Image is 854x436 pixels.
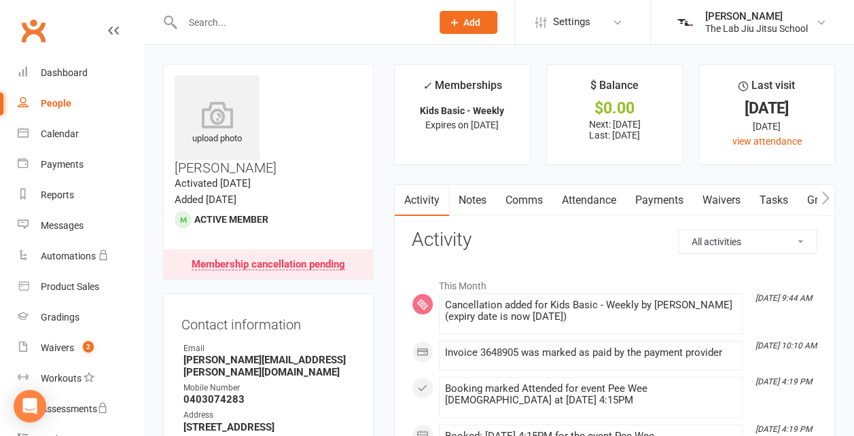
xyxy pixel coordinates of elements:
a: Activity [395,185,449,216]
img: thumb_image1727872028.png [671,9,698,36]
a: Assessments [18,394,143,424]
a: Messages [18,211,143,241]
div: Open Intercom Messenger [14,390,46,422]
a: Payments [626,185,693,216]
div: Mobile Number [183,382,355,395]
span: 2 [83,341,94,352]
a: Gradings [18,302,143,333]
div: People [41,98,71,109]
p: Next: [DATE] Last: [DATE] [559,119,670,141]
a: Comms [496,185,552,216]
div: $0.00 [559,101,670,115]
div: Assessments [41,403,108,414]
time: Added [DATE] [175,194,236,206]
h3: [PERSON_NAME] [175,75,362,175]
a: People [18,88,143,119]
strong: 0403074283 [183,393,355,405]
div: Email [183,342,355,355]
a: Waivers 2 [18,333,143,363]
strong: [PERSON_NAME][EMAIL_ADDRESS][PERSON_NAME][DOMAIN_NAME] [183,354,355,378]
i: [DATE] 9:44 AM [755,293,812,303]
div: Payments [41,159,84,170]
div: Address [183,409,355,422]
div: Workouts [41,373,82,384]
div: Dashboard [41,67,88,78]
a: Notes [449,185,496,216]
div: Cancellation added for Kids Basic - Weekly by [PERSON_NAME] (expiry date is now [DATE]) [445,299,736,323]
div: $ Balance [590,77,639,101]
input: Search... [178,13,422,32]
a: Dashboard [18,58,143,88]
strong: Kids Basic - Weekly [420,105,504,116]
h3: Activity [412,230,817,251]
a: Automations [18,241,143,272]
div: Waivers [41,342,74,353]
div: Messages [41,220,84,231]
div: upload photo [175,101,260,146]
i: ✓ [423,79,431,92]
div: [DATE] [711,101,822,115]
i: [DATE] 10:10 AM [755,341,817,350]
i: [DATE] 4:19 PM [755,424,812,434]
time: Activated [DATE] [175,177,251,189]
div: [PERSON_NAME] [705,10,808,22]
a: Waivers [693,185,750,216]
li: This Month [412,272,817,293]
div: Calendar [41,128,79,139]
div: Membership cancellation pending [192,259,345,270]
div: [DATE] [711,119,822,134]
div: Memberships [423,77,502,102]
div: Reports [41,189,74,200]
a: Product Sales [18,272,143,302]
div: Automations [41,251,96,261]
i: [DATE] 4:19 PM [755,377,812,386]
a: Workouts [18,363,143,394]
div: Invoice 3648905 was marked as paid by the payment provider [445,347,736,359]
a: Reports [18,180,143,211]
span: Settings [553,7,590,37]
div: Product Sales [41,281,99,292]
a: Attendance [552,185,626,216]
span: Add [463,17,480,28]
span: Active member [194,214,268,225]
a: view attendance [732,136,801,147]
div: Booking marked Attended for event Pee Wee [DEMOGRAPHIC_DATA] at [DATE] 4:15PM [445,383,736,406]
a: Clubworx [16,14,50,48]
div: Last visit [739,77,795,101]
div: The Lab Jiu Jitsu School [705,22,808,35]
a: Tasks [750,185,798,216]
strong: [STREET_ADDRESS] [183,421,355,433]
a: Calendar [18,119,143,149]
div: Gradings [41,312,79,323]
button: Add [440,11,497,34]
h3: Contact information [181,312,355,332]
a: Payments [18,149,143,180]
span: Expires on [DATE] [425,120,499,130]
